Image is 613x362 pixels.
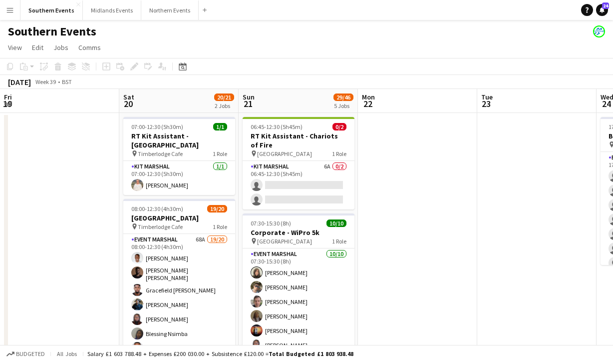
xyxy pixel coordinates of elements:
[593,25,605,37] app-user-avatar: RunThrough Events
[74,41,105,54] a: Comms
[78,43,101,52] span: Comms
[138,223,183,230] span: Timberlodge Cafe
[243,117,354,209] app-job-card: 06:45-12:30 (5h45m)0/2RT Kit Assistant - Chariots of Fire [GEOGRAPHIC_DATA]1 RoleKit Marshal6A0/2...
[53,43,68,52] span: Jobs
[138,150,183,157] span: Timberlodge Cafe
[243,213,354,361] app-job-card: 07:30-15:30 (8h)10/10Corporate - WiPro 5k [GEOGRAPHIC_DATA]1 RoleEvent Marshal10/1007:30-15:30 (8...
[122,98,134,109] span: 20
[332,123,346,130] span: 0/2
[326,219,346,227] span: 10/10
[332,150,346,157] span: 1 Role
[214,93,234,101] span: 20/21
[334,102,353,109] div: 5 Jobs
[87,350,353,357] div: Salary £1 603 788.48 + Expenses £200 030.00 + Subsistence £120.00 =
[8,43,22,52] span: View
[241,98,255,109] span: 21
[213,150,227,157] span: 1 Role
[213,223,227,230] span: 1 Role
[257,150,312,157] span: [GEOGRAPHIC_DATA]
[49,41,72,54] a: Jobs
[215,102,234,109] div: 2 Jobs
[4,41,26,54] a: View
[602,2,609,9] span: 24
[257,237,312,245] span: [GEOGRAPHIC_DATA]
[33,78,58,85] span: Week 39
[32,43,43,52] span: Edit
[55,350,79,357] span: All jobs
[131,205,183,212] span: 08:00-12:30 (4h30m)
[123,199,235,347] app-job-card: 08:00-12:30 (4h30m)19/20[GEOGRAPHIC_DATA] Timberlodge Cafe1 RoleEvent Marshal68A19/2008:00-12:30 ...
[207,205,227,212] span: 19/20
[123,213,235,222] h3: [GEOGRAPHIC_DATA]
[213,123,227,130] span: 1/1
[251,123,303,130] span: 06:45-12:30 (5h45m)
[480,98,493,109] span: 23
[123,117,235,195] app-job-card: 07:00-12:30 (5h30m)1/1RT Kit Assistant - [GEOGRAPHIC_DATA] Timberlodge Cafe1 RoleKit Marshal1/107...
[596,4,608,16] a: 24
[333,93,353,101] span: 29/46
[481,92,493,101] span: Tue
[123,161,235,195] app-card-role: Kit Marshal1/107:00-12:30 (5h30m)[PERSON_NAME]
[251,219,291,227] span: 07:30-15:30 (8h)
[83,0,141,20] button: Midlands Events
[16,350,45,357] span: Budgeted
[332,237,346,245] span: 1 Role
[243,161,354,209] app-card-role: Kit Marshal6A0/206:45-12:30 (5h45m)
[362,92,375,101] span: Mon
[131,123,183,130] span: 07:00-12:30 (5h30m)
[2,98,12,109] span: 19
[62,78,72,85] div: BST
[141,0,199,20] button: Northern Events
[8,77,31,87] div: [DATE]
[20,0,83,20] button: Southern Events
[269,350,353,357] span: Total Budgeted £1 803 938.48
[243,92,255,101] span: Sun
[360,98,375,109] span: 22
[123,131,235,149] h3: RT Kit Assistant - [GEOGRAPHIC_DATA]
[123,92,134,101] span: Sat
[243,131,354,149] h3: RT Kit Assistant - Chariots of Fire
[5,348,46,359] button: Budgeted
[8,24,96,39] h1: Southern Events
[4,92,12,101] span: Fri
[243,228,354,237] h3: Corporate - WiPro 5k
[28,41,47,54] a: Edit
